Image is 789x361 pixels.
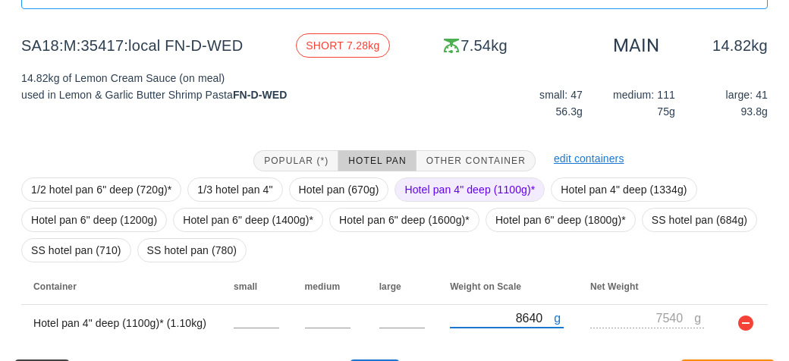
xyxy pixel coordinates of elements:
a: edit containers [554,152,624,165]
div: SA18:M:35417:local FN-D-WED 7.54kg 14.82kg [9,21,780,70]
th: Container: Not sorted. Activate to sort ascending. [21,268,222,305]
span: 1/2 hotel pan 6" deep (720g)* [31,178,171,201]
span: 1/3 hotel pan 4" [197,178,272,201]
span: small [234,281,257,292]
span: Other Container [426,155,526,166]
span: Hotel pan 4" deep (1334g) [561,178,687,201]
td: Hotel pan 4" deep (1100g)* (1.10kg) [21,305,222,341]
span: medium [305,281,341,292]
button: Popular (*) [253,150,338,171]
span: Popular (*) [263,155,328,166]
span: Container [33,281,77,292]
th: large: Not sorted. Activate to sort ascending. [367,268,438,305]
button: Hotel Pan [338,150,416,171]
button: Other Container [417,150,536,171]
div: large: 41 93.8g [678,83,771,123]
div: MAIN [613,33,659,58]
span: Hotel Pan [347,155,406,166]
th: small: Not sorted. Activate to sort ascending. [222,268,292,305]
div: g [554,308,564,328]
div: medium: 111 75g [586,83,678,123]
span: Hotel pan (670g) [299,178,379,201]
span: SHORT 7.28kg [306,34,379,57]
span: Weight on Scale [450,281,521,292]
span: Net Weight [590,281,638,292]
span: Hotel pan 6" deep (1400g)* [183,209,313,231]
div: 14.82kg of Lemon Cream Sauce (on meal) used in Lemon & Garlic Butter Shrimp Pasta [12,61,394,135]
div: g [694,308,704,328]
span: SS hotel pan (684g) [652,209,747,231]
span: Hotel pan 6" deep (1200g) [31,209,157,231]
span: Hotel pan 6" deep (1600g)* [339,209,470,231]
span: SS hotel pan (780) [147,239,237,262]
th: Not sorted. Activate to sort ascending. [718,268,768,305]
th: Weight on Scale: Not sorted. Activate to sort ascending. [438,268,578,305]
th: Net Weight: Not sorted. Activate to sort ascending. [578,268,718,305]
strong: FN-D-WED [233,89,288,101]
th: medium: Not sorted. Activate to sort ascending. [293,268,367,305]
span: SS hotel pan (710) [31,239,121,262]
span: Hotel pan 6" deep (1800g)* [495,209,626,231]
span: Hotel pan 4" deep (1100g)* [404,178,535,201]
div: small: 47 56.3g [493,83,586,123]
span: large [379,281,401,292]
